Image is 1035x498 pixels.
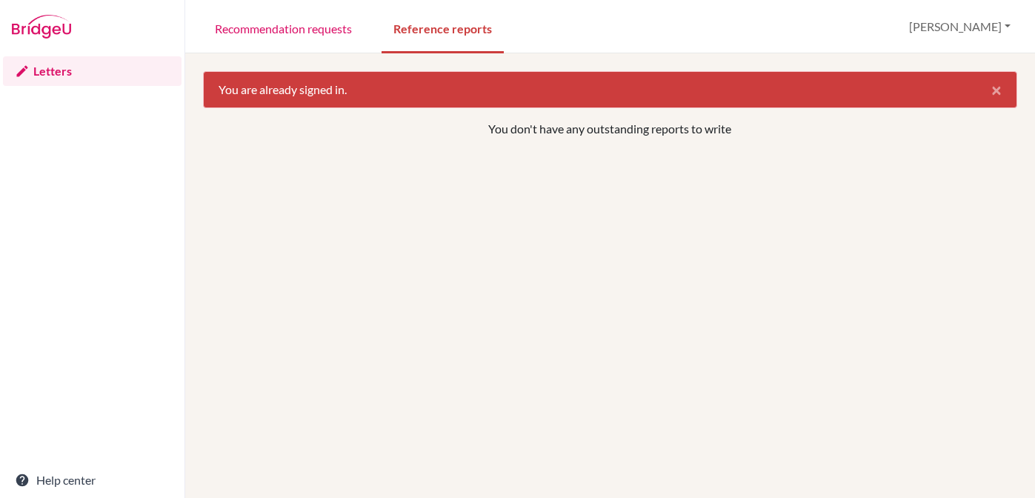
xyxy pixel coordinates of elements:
img: Bridge-U [12,15,71,39]
a: Letters [3,56,182,86]
p: You don't have any outstanding reports to write [282,120,939,138]
a: Recommendation requests [203,2,364,53]
a: Help center [3,465,182,495]
span: × [991,79,1002,100]
div: You are already signed in. [203,71,1017,108]
button: [PERSON_NAME] [902,13,1017,41]
button: Close [976,72,1016,107]
a: Reference reports [382,2,504,53]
